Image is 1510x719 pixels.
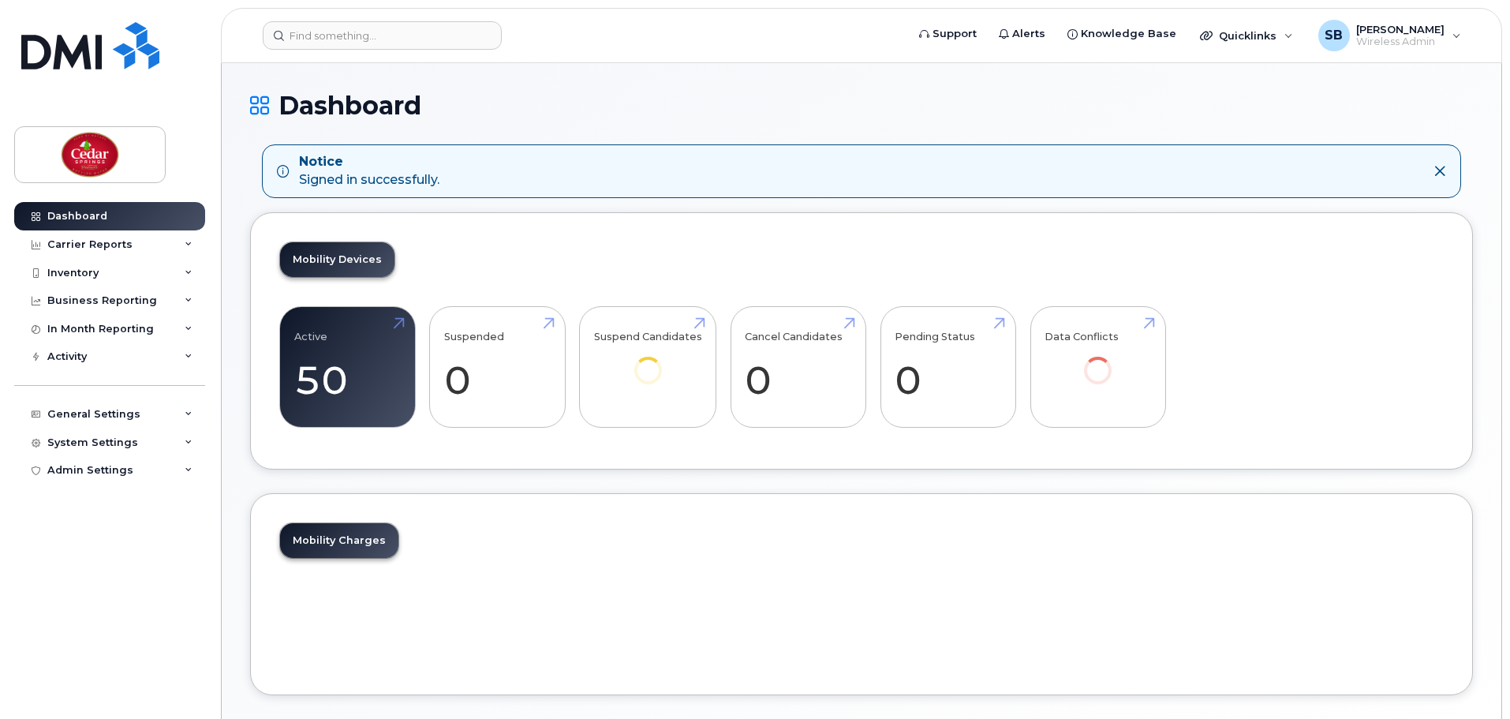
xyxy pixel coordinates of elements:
[1045,315,1151,406] a: Data Conflicts
[299,153,439,189] div: Signed in successfully.
[745,315,851,419] a: Cancel Candidates 0
[280,242,394,277] a: Mobility Devices
[280,523,398,558] a: Mobility Charges
[444,315,551,419] a: Suspended 0
[299,153,439,171] strong: Notice
[895,315,1001,419] a: Pending Status 0
[594,315,702,406] a: Suspend Candidates
[250,92,1473,119] h1: Dashboard
[294,315,401,419] a: Active 50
